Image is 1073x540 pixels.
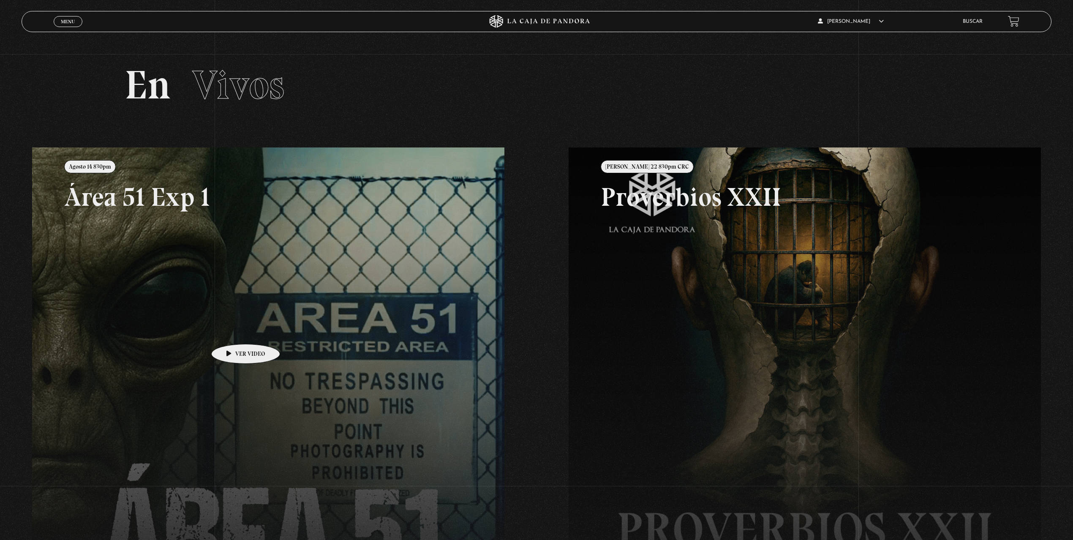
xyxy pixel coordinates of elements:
[125,65,949,105] h2: En
[192,61,284,109] span: Vivos
[963,19,983,24] a: Buscar
[1008,16,1019,27] a: View your shopping cart
[58,26,78,32] span: Cerrar
[818,19,884,24] span: [PERSON_NAME]
[61,19,75,24] span: Menu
